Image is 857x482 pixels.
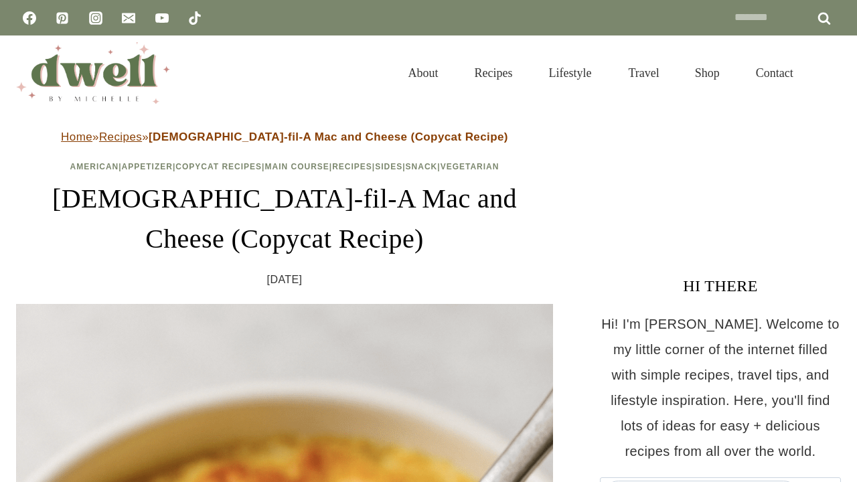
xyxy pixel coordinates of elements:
[738,50,811,96] a: Contact
[149,131,508,143] strong: [DEMOGRAPHIC_DATA]-fil-A Mac and Cheese (Copycat Recipe)
[818,62,841,84] button: View Search Form
[49,5,76,31] a: Pinterest
[149,5,175,31] a: YouTube
[175,162,262,171] a: Copycat Recipes
[115,5,142,31] a: Email
[531,50,610,96] a: Lifestyle
[70,162,499,171] span: | | | | | | |
[600,274,841,298] h3: HI THERE
[61,131,508,143] span: » »
[610,50,677,96] a: Travel
[16,42,170,104] img: DWELL by michelle
[82,5,109,31] a: Instagram
[332,162,372,171] a: Recipes
[441,162,499,171] a: Vegetarian
[181,5,208,31] a: TikTok
[390,50,457,96] a: About
[267,270,303,290] time: [DATE]
[600,311,841,464] p: Hi! I'm [PERSON_NAME]. Welcome to my little corner of the internet filled with simple recipes, tr...
[677,50,738,96] a: Shop
[61,131,92,143] a: Home
[70,162,119,171] a: American
[99,131,142,143] a: Recipes
[375,162,402,171] a: Sides
[406,162,438,171] a: Snack
[457,50,531,96] a: Recipes
[16,179,553,259] h1: [DEMOGRAPHIC_DATA]-fil-A Mac and Cheese (Copycat Recipe)
[264,162,329,171] a: Main Course
[390,50,811,96] nav: Primary Navigation
[122,162,173,171] a: Appetizer
[16,5,43,31] a: Facebook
